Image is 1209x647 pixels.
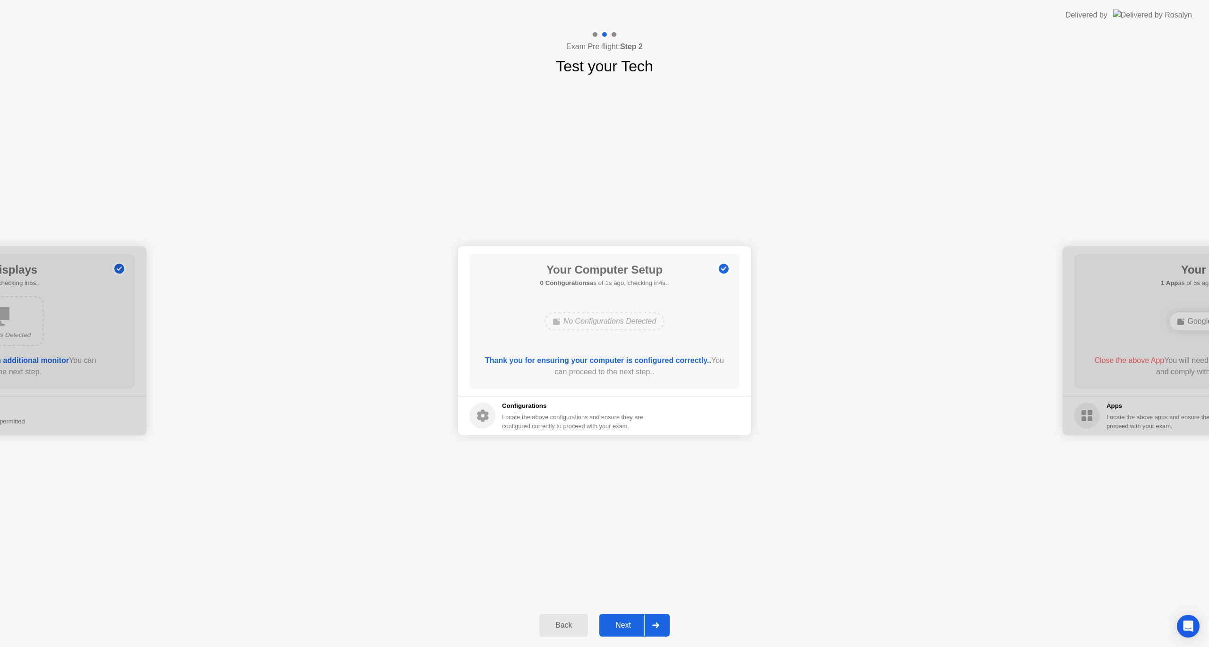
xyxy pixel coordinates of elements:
[556,55,653,78] h1: Test your Tech
[542,621,585,630] div: Back
[540,261,669,278] h1: Your Computer Setup
[1177,615,1200,638] div: Open Intercom Messenger
[566,41,643,52] h4: Exam Pre-flight:
[540,278,669,288] h5: as of 1s ago, checking in4s..
[502,413,645,431] div: Locate the above configurations and ensure they are configured correctly to proceed with your exam.
[602,621,644,630] div: Next
[545,312,665,330] div: No Configurations Detected
[539,614,588,637] button: Back
[599,614,670,637] button: Next
[1065,9,1107,21] div: Delivered by
[1113,9,1192,20] img: Delivered by Rosalyn
[620,43,643,51] b: Step 2
[483,355,726,378] div: You can proceed to the next step..
[502,401,645,411] h5: Configurations
[485,356,711,364] b: Thank you for ensuring your computer is configured correctly..
[540,279,590,286] b: 0 Configurations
